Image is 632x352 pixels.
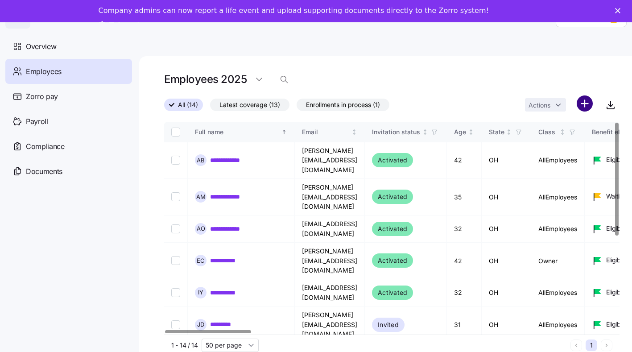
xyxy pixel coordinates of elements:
[295,306,365,343] td: [PERSON_NAME][EMAIL_ADDRESS][DOMAIN_NAME]
[525,98,566,112] button: Actions
[5,109,132,134] a: Payroll
[295,243,365,279] td: [PERSON_NAME][EMAIL_ADDRESS][DOMAIN_NAME]
[538,127,558,137] div: Class
[378,287,407,298] span: Activated
[171,192,180,201] input: Select record 2
[5,59,132,84] a: Employees
[482,142,531,179] td: OH
[531,243,585,279] td: Owner
[195,127,280,137] div: Full name
[171,156,180,165] input: Select record 1
[531,122,585,142] th: ClassNot sorted
[447,306,482,343] td: 31
[559,129,566,135] div: Not sorted
[531,279,585,306] td: AllEmployees
[482,306,531,343] td: OH
[531,306,585,343] td: AllEmployees
[197,258,205,264] span: E C
[422,129,428,135] div: Not sorted
[5,84,132,109] a: Zorro pay
[468,129,474,135] div: Not sorted
[219,99,280,111] span: Latest coverage (13)
[26,91,58,102] span: Zorro pay
[529,102,550,108] span: Actions
[198,290,203,295] span: I Y
[5,34,132,59] a: Overview
[197,322,204,327] span: J D
[295,122,365,142] th: EmailNot sorted
[306,99,380,111] span: Enrollments in process (1)
[531,215,585,243] td: AllEmployees
[531,142,585,179] td: AllEmployees
[489,127,504,137] div: State
[302,127,350,137] div: Email
[378,191,407,202] span: Activated
[295,179,365,215] td: [PERSON_NAME][EMAIL_ADDRESS][DOMAIN_NAME]
[378,155,407,166] span: Activated
[26,41,56,52] span: Overview
[447,142,482,179] td: 42
[506,129,512,135] div: Not sorted
[586,340,597,351] button: 1
[351,129,357,135] div: Not sorted
[171,256,180,265] input: Select record 4
[447,122,482,142] th: AgeNot sorted
[26,116,48,127] span: Payroll
[454,127,466,137] div: Age
[570,340,582,351] button: Previous page
[171,320,180,329] input: Select record 6
[447,279,482,306] td: 32
[482,122,531,142] th: StateNot sorted
[365,122,447,142] th: Invitation statusNot sorted
[601,340,612,351] button: Next page
[26,166,62,177] span: Documents
[171,288,180,297] input: Select record 5
[178,99,198,111] span: All (14)
[171,341,198,350] span: 1 - 14 / 14
[295,142,365,179] td: [PERSON_NAME][EMAIL_ADDRESS][DOMAIN_NAME]
[5,134,132,159] a: Compliance
[378,319,399,330] span: Invited
[281,129,287,135] div: Sorted ascending
[447,215,482,243] td: 32
[482,279,531,306] td: OH
[26,66,62,77] span: Employees
[447,179,482,215] td: 35
[171,128,180,137] input: Select all records
[615,8,624,13] div: Close
[482,179,531,215] td: OH
[295,279,365,306] td: [EMAIL_ADDRESS][DOMAIN_NAME]
[482,243,531,279] td: OH
[197,226,205,232] span: A O
[577,95,593,112] svg: add icon
[447,243,482,279] td: 42
[188,122,295,142] th: Full nameSorted ascending
[99,21,154,30] a: Take a tour
[378,255,407,266] span: Activated
[26,141,65,152] span: Compliance
[164,72,247,86] h1: Employees 2025
[99,6,489,15] div: Company admins can now report a life event and upload supporting documents directly to the Zorro ...
[171,224,180,233] input: Select record 3
[5,159,132,184] a: Documents
[378,224,407,234] span: Activated
[482,215,531,243] td: OH
[295,215,365,243] td: [EMAIL_ADDRESS][DOMAIN_NAME]
[196,194,206,200] span: A M
[197,157,205,163] span: A B
[372,127,420,137] div: Invitation status
[531,179,585,215] td: AllEmployees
